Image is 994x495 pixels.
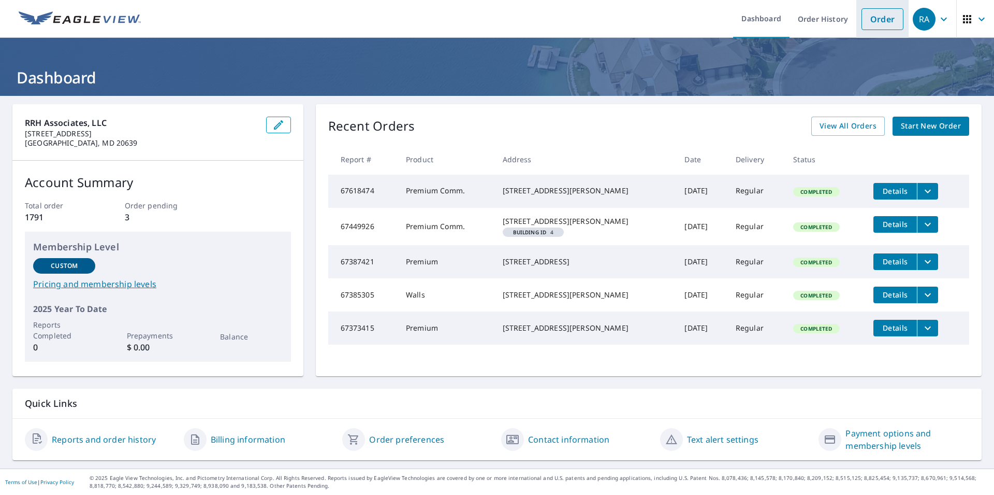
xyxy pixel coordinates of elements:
h1: Dashboard [12,67,982,88]
span: Details [880,290,911,300]
div: [STREET_ADDRESS][PERSON_NAME] [503,216,668,227]
a: Order preferences [369,433,444,446]
p: [STREET_ADDRESS] [25,129,258,138]
td: [DATE] [676,278,727,312]
button: detailsBtn-67449926 [873,216,917,233]
td: 67373415 [328,312,398,345]
td: Premium [398,245,494,278]
p: 2025 Year To Date [33,303,283,315]
p: Membership Level [33,240,283,254]
button: filesDropdownBtn-67387421 [917,253,938,270]
td: Premium Comm. [398,208,494,245]
button: filesDropdownBtn-67449926 [917,216,938,233]
span: Completed [794,259,838,266]
a: Reports and order history [52,433,156,446]
td: Regular [727,245,785,278]
td: Regular [727,278,785,312]
p: | [5,479,74,485]
span: Completed [794,223,838,231]
th: Status [785,144,865,175]
a: Terms of Use [5,478,37,486]
span: Details [880,219,911,229]
th: Product [398,144,494,175]
td: 67449926 [328,208,398,245]
p: 1791 [25,211,91,223]
th: Delivery [727,144,785,175]
button: filesDropdownBtn-67385305 [917,287,938,303]
td: 67385305 [328,278,398,312]
span: View All Orders [820,120,876,133]
a: View All Orders [811,117,885,136]
p: Prepayments [127,330,189,341]
span: 4 [507,230,560,235]
td: [DATE] [676,175,727,208]
td: Premium Comm. [398,175,494,208]
td: [DATE] [676,312,727,345]
button: detailsBtn-67387421 [873,253,917,270]
p: RRH Associates, LLC [25,117,258,129]
th: Date [676,144,727,175]
td: Premium [398,312,494,345]
p: Balance [220,331,282,342]
span: Start New Order [901,120,961,133]
span: Details [880,257,911,266]
a: Contact information [528,433,609,446]
a: Text alert settings [687,433,758,446]
img: EV Logo [19,11,141,27]
td: Regular [727,312,785,345]
div: [STREET_ADDRESS][PERSON_NAME] [503,290,668,300]
td: [DATE] [676,208,727,245]
div: RA [913,8,935,31]
em: Building ID [513,230,547,235]
a: Order [861,8,903,30]
a: Pricing and membership levels [33,278,283,290]
p: [GEOGRAPHIC_DATA], MD 20639 [25,138,258,148]
button: detailsBtn-67618474 [873,183,917,200]
p: Recent Orders [328,117,415,136]
p: Order pending [125,200,191,211]
a: Payment options and membership levels [845,427,969,452]
button: detailsBtn-67385305 [873,287,917,303]
span: Completed [794,292,838,299]
p: $ 0.00 [127,341,189,353]
button: filesDropdownBtn-67618474 [917,183,938,200]
th: Address [494,144,677,175]
td: Walls [398,278,494,312]
a: Start New Order [893,117,969,136]
p: Custom [51,261,78,271]
span: Completed [794,325,838,332]
p: Reports Completed [33,319,95,341]
div: [STREET_ADDRESS][PERSON_NAME] [503,323,668,333]
p: Total order [25,200,91,211]
a: Billing information [211,433,285,446]
span: Details [880,186,911,196]
div: [STREET_ADDRESS][PERSON_NAME] [503,186,668,196]
td: 67387421 [328,245,398,278]
span: Details [880,323,911,333]
p: 0 [33,341,95,353]
p: Account Summary [25,173,291,192]
div: [STREET_ADDRESS] [503,257,668,267]
a: Privacy Policy [40,478,74,486]
td: [DATE] [676,245,727,278]
p: © 2025 Eagle View Technologies, Inc. and Pictometry International Corp. All Rights Reserved. Repo... [90,474,989,490]
button: detailsBtn-67373415 [873,320,917,336]
td: Regular [727,175,785,208]
button: filesDropdownBtn-67373415 [917,320,938,336]
td: Regular [727,208,785,245]
p: 3 [125,211,191,223]
span: Completed [794,188,838,195]
th: Report # [328,144,398,175]
td: 67618474 [328,175,398,208]
p: Quick Links [25,397,969,410]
